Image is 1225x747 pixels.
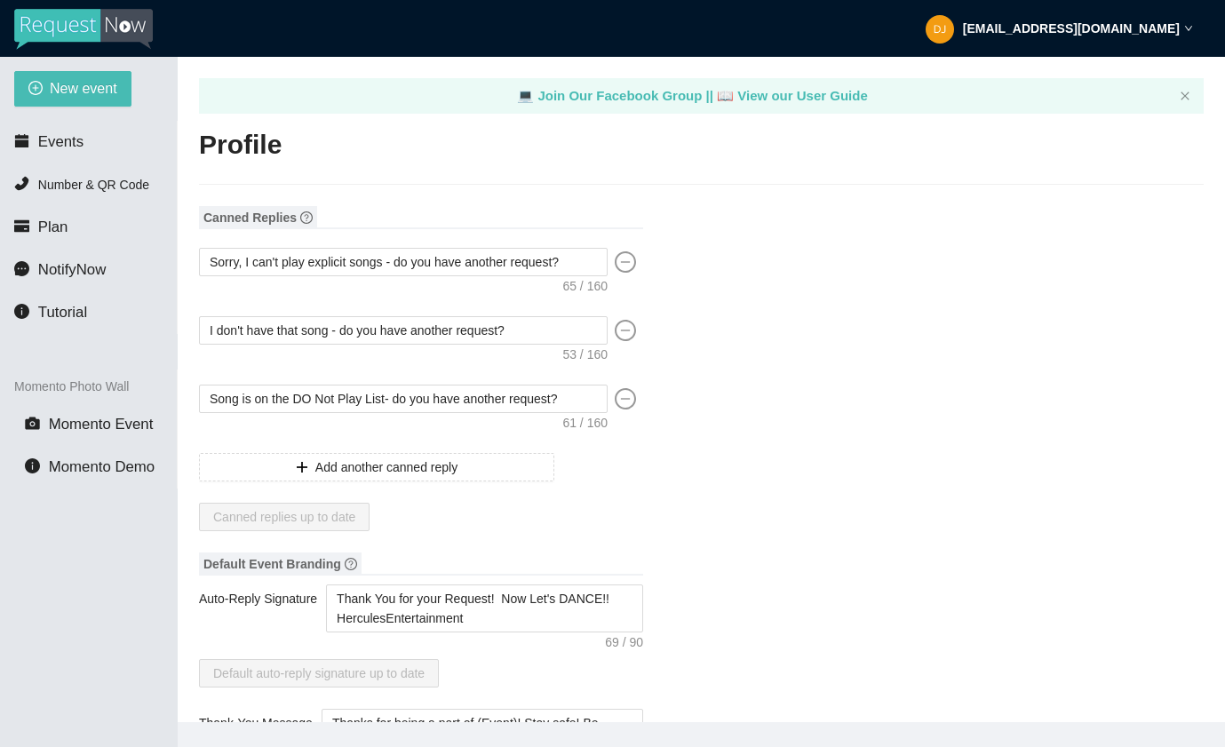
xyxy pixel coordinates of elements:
button: plusAdd another canned reply [199,453,554,481]
span: laptop [517,88,534,103]
span: info-circle [25,458,40,473]
span: minus-circle [615,388,636,409]
span: camera [25,416,40,431]
a: laptop View our User Guide [717,88,868,103]
img: RequestNow [14,9,153,50]
button: plus-circleNew event [14,71,131,107]
span: question-circle [300,211,313,224]
span: Default Event Branding [199,552,362,576]
span: Momento Event [49,416,154,433]
textarea: Auto-Reply Signature [326,584,643,632]
span: credit-card [14,219,29,234]
span: New event [50,77,117,99]
button: Default auto-reply signature up to date [199,659,439,687]
label: Thank-You Message [199,709,322,737]
span: minus-circle [615,251,636,273]
button: Canned replies up to date [199,503,370,531]
span: phone [14,176,29,191]
span: question-circle [345,558,357,570]
span: Events [38,133,84,150]
span: Plan [38,219,68,235]
span: down [1184,24,1193,33]
button: close [1180,91,1190,102]
span: Add another canned reply [315,457,457,477]
span: plus [296,461,308,475]
span: Number & QR Code [38,178,149,192]
textarea: Song is on the DO Not Play List- do you have another request? [199,385,608,413]
span: info-circle [14,304,29,319]
span: NotifyNow [38,261,106,278]
span: message [14,261,29,276]
span: Momento Demo [49,458,155,475]
h2: Profile [199,127,1204,163]
textarea: I don't have that song - do you have another request? [199,316,608,345]
strong: [EMAIL_ADDRESS][DOMAIN_NAME] [963,21,1180,36]
span: Canned Replies [199,206,317,229]
span: plus-circle [28,81,43,98]
img: 1888ceddb938043c24f00366dbc084e2 [926,15,954,44]
textarea: Sorry, I can't play explicit songs - do you have another request? [199,248,608,276]
span: Tutorial [38,304,87,321]
label: Auto-Reply Signature [199,584,326,613]
span: minus-circle [615,320,636,341]
span: calendar [14,133,29,148]
a: laptop Join Our Facebook Group || [517,88,717,103]
span: laptop [717,88,734,103]
span: close [1180,91,1190,101]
